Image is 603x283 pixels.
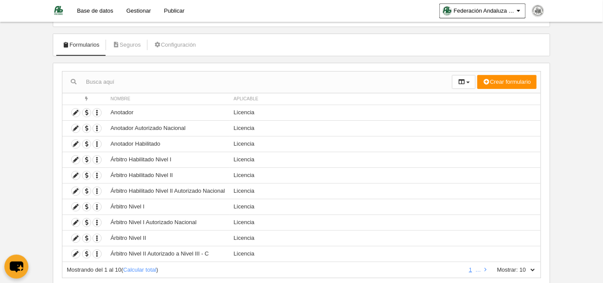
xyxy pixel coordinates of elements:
td: Licencia [230,152,541,167]
button: Crear formulario [477,75,537,89]
input: Busca aquí [62,75,452,89]
td: Árbitro Nivel II Autorizado a Nivel III - C [106,246,229,262]
td: Licencia [230,199,541,215]
td: Árbitro Nivel I Autorizado Nacional [106,215,229,230]
li: … [476,266,481,274]
span: Aplicable [234,96,259,101]
a: Configuración [149,38,201,51]
img: Federación Andaluza de Voleibol [53,5,64,16]
a: Federación Andaluza de Voleibol [439,3,526,18]
td: Anotador Autorizado Nacional [106,120,229,136]
td: Árbitro Habilitado Nivel I [106,152,229,167]
a: Calcular total [123,266,156,273]
span: Nombre [110,96,130,101]
a: Formularios [58,38,104,51]
td: Licencia [230,215,541,230]
span: Mostrando del 1 al 10 [67,266,121,273]
a: Seguros [108,38,146,51]
td: Anotador [106,105,229,120]
td: Licencia [230,167,541,183]
td: Licencia [230,230,541,246]
td: Licencia [230,246,541,262]
span: Federación Andaluza de Voleibol [454,7,515,15]
td: Árbitro Habilitado Nivel II [106,167,229,183]
button: chat-button [4,255,28,279]
img: PagHPp5FpmFo.30x30.jpg [532,5,544,17]
td: Árbitro Nivel I [106,199,229,215]
td: Licencia [230,136,541,152]
div: ( ) [67,266,463,274]
td: Árbitro Nivel II [106,230,229,246]
label: Mostrar: [488,266,518,274]
td: Anotador Habilitado [106,136,229,152]
td: Licencia [230,105,541,120]
td: Licencia [230,120,541,136]
img: Oap74nFcuaE6.30x30.jpg [443,7,452,15]
td: Licencia [230,183,541,199]
a: 1 [467,266,474,273]
td: Árbitro Habilitado Nivel II Autorizado Nacional [106,183,229,199]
